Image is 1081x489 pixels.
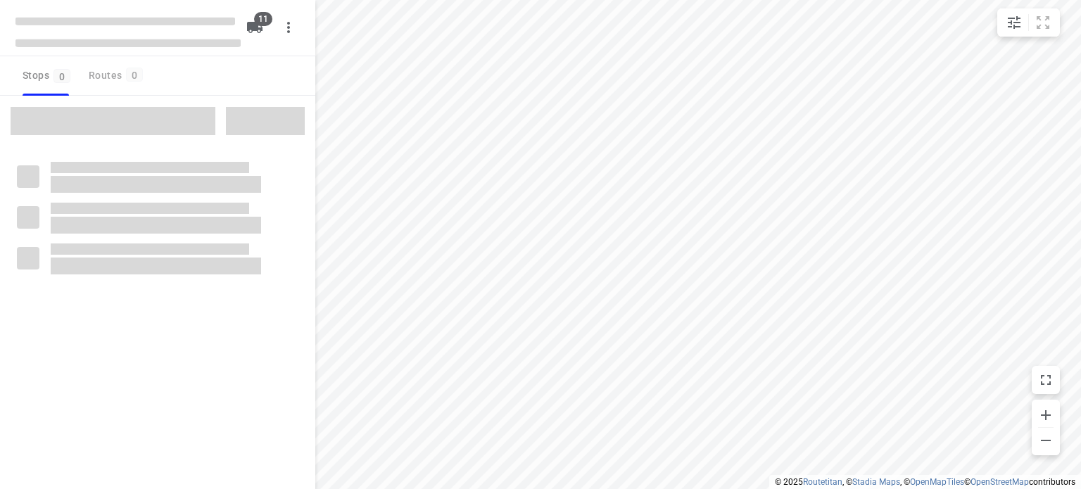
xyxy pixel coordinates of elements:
[910,477,964,487] a: OpenMapTiles
[803,477,842,487] a: Routetitan
[1000,8,1028,37] button: Map settings
[997,8,1060,37] div: small contained button group
[971,477,1029,487] a: OpenStreetMap
[852,477,900,487] a: Stadia Maps
[775,477,1075,487] li: © 2025 , © , © © contributors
